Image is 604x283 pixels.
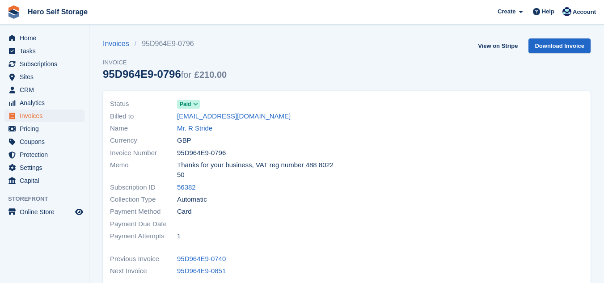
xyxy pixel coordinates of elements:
span: Tasks [20,45,73,57]
span: Collection Type [110,194,177,205]
span: Online Store [20,206,73,218]
span: Next Invoice [110,266,177,276]
span: Paid [180,100,191,108]
a: menu [4,135,84,148]
a: menu [4,122,84,135]
a: 95D964E9-0740 [177,254,226,264]
span: for [181,70,191,80]
span: Payment Method [110,207,177,217]
span: Thanks for your business, VAT reg number 488 8022 50 [177,160,342,180]
span: CRM [20,84,73,96]
a: menu [4,110,84,122]
span: Sites [20,71,73,83]
span: Invoices [20,110,73,122]
span: Help [542,7,554,16]
span: Home [20,32,73,44]
a: Mr. R Stride [177,123,212,134]
a: menu [4,45,84,57]
nav: breadcrumbs [103,38,227,49]
a: 56382 [177,182,196,193]
span: Memo [110,160,177,180]
a: menu [4,32,84,44]
a: menu [4,161,84,174]
span: Name [110,123,177,134]
div: 95D964E9-0796 [103,68,227,80]
a: menu [4,71,84,83]
span: Previous Invoice [110,254,177,264]
a: menu [4,206,84,218]
a: 95D964E9-0851 [177,266,226,276]
span: Account [573,8,596,17]
img: Holly Budge [562,7,571,16]
span: Card [177,207,192,217]
span: Pricing [20,122,73,135]
a: View on Stripe [474,38,521,53]
a: Hero Self Storage [24,4,91,19]
span: Status [110,99,177,109]
span: Capital [20,174,73,187]
span: Automatic [177,194,207,205]
span: GBP [177,135,191,146]
span: Storefront [8,194,89,203]
span: Coupons [20,135,73,148]
span: Payment Due Date [110,219,177,229]
span: Settings [20,161,73,174]
span: Invoice [103,58,227,67]
span: Billed to [110,111,177,122]
span: 1 [177,231,181,241]
span: Create [498,7,515,16]
span: 95D964E9-0796 [177,148,226,158]
a: Paid [177,99,200,109]
a: menu [4,58,84,70]
a: Invoices [103,38,135,49]
a: menu [4,174,84,187]
img: stora-icon-8386f47178a22dfd0bd8f6a31ec36ba5ce8667c1dd55bd0f319d3a0aa187defe.svg [7,5,21,19]
span: Invoice Number [110,148,177,158]
a: Download Invoice [528,38,591,53]
span: Subscription ID [110,182,177,193]
a: menu [4,84,84,96]
span: Protection [20,148,73,161]
a: [EMAIL_ADDRESS][DOMAIN_NAME] [177,111,291,122]
span: Analytics [20,97,73,109]
a: menu [4,148,84,161]
a: Preview store [74,207,84,217]
span: Payment Attempts [110,231,177,241]
a: menu [4,97,84,109]
span: £210.00 [194,70,227,80]
span: Currency [110,135,177,146]
span: Subscriptions [20,58,73,70]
